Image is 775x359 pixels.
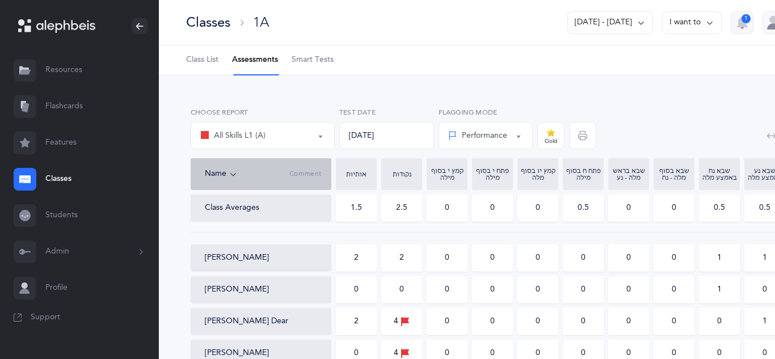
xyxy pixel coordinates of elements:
div: פתח י בסוף מילה [475,167,510,181]
div: 1 [763,316,767,327]
label: Choose report [191,107,335,117]
div: 2 [399,252,404,264]
div: 0 [672,284,676,295]
button: [PERSON_NAME] Dear [205,316,288,327]
div: Class Averages [205,202,259,214]
div: All Skills L1 (A) [200,129,266,142]
button: 1 [731,11,753,34]
div: 0 [445,252,449,264]
button: [DATE] - [DATE] [567,11,653,34]
div: 2.5 [396,202,407,214]
div: 0 [626,284,631,295]
div: שבא בראש מלה - נע [611,167,646,181]
button: [PERSON_NAME] [205,284,269,295]
div: 0.5 [578,202,589,214]
div: 0 [672,252,676,264]
button: I want to [662,11,722,34]
div: קמץ י בסוף מילה [429,167,465,181]
div: 0 [672,316,676,327]
div: Gold [545,138,557,144]
span: Comment [289,170,322,179]
div: 0 [672,348,676,359]
div: 0.5 [759,202,770,214]
div: 2 [354,252,359,264]
div: 0 [490,202,495,214]
div: Name [205,168,289,180]
div: 0 [445,316,449,327]
div: 0 [581,316,586,327]
div: 0 [445,348,449,359]
span: Class List [186,54,218,66]
div: פתח ח בסוף מילה [566,167,601,181]
div: 0 [490,284,495,295]
div: נקודות [384,171,419,178]
div: 0 [536,316,540,327]
div: 1A [253,13,269,32]
div: 1 [717,284,722,295]
div: 0 [672,202,676,214]
div: 0 [490,348,495,359]
div: 0 [581,252,586,264]
div: 2 [354,316,359,327]
div: 4 [394,315,410,328]
div: 0 [626,316,631,327]
div: 0.5 [714,202,725,214]
div: אותיות [339,171,374,178]
div: 0 [717,316,722,327]
button: All Skills L1 (A) [191,122,335,149]
div: 0 [536,348,540,359]
div: 0 [490,316,495,327]
div: Performance [448,130,507,142]
div: [DATE] [339,122,434,149]
span: Smart Tests [292,54,334,66]
div: 0 [399,284,404,295]
div: 1 [742,14,751,23]
div: 0 [626,202,631,214]
div: קמץ יו בסוף מלה [520,167,555,181]
div: 0 [626,348,631,359]
span: Support [31,312,60,323]
button: Performance [439,122,533,149]
div: 1 [717,252,722,264]
div: 0 [626,252,631,264]
button: Gold [537,122,565,149]
div: 1 [763,252,767,264]
img: fluency-star.svg [546,128,555,137]
div: שבא בסוף מלה - נח [656,167,692,181]
div: 0 [536,284,540,295]
div: 0 [581,348,586,359]
div: 0 [763,348,767,359]
div: שבא נח באמצע מלה [702,167,737,181]
div: 0 [763,284,767,295]
div: 0 [717,348,722,359]
button: [PERSON_NAME] [205,348,269,359]
div: 0 [445,284,449,295]
div: 0 [445,202,449,214]
div: Classes [186,13,230,32]
div: 0 [354,284,359,295]
div: 0 [536,252,540,264]
div: 0 [490,252,495,264]
button: [PERSON_NAME] [205,252,269,264]
label: Test Date [339,107,434,117]
div: 0 [354,348,359,359]
label: Flagging Mode [439,107,533,117]
div: 1.5 [351,202,362,214]
div: 0 [581,284,586,295]
div: 0 [536,202,540,214]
